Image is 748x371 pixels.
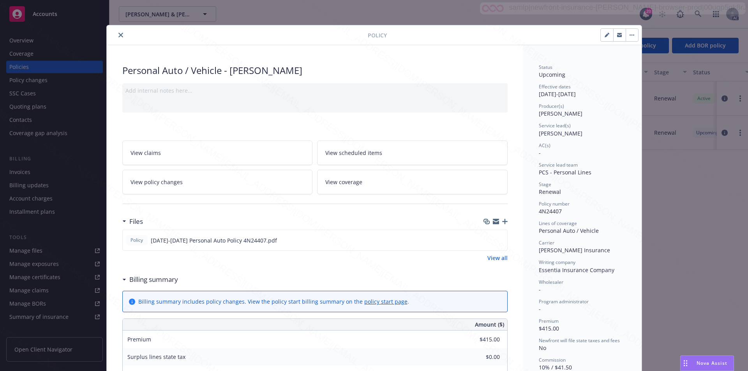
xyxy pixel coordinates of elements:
span: Policy number [539,200,570,207]
span: View coverage [325,178,362,186]
div: Drag to move [681,356,690,371]
span: Essentia Insurance Company [539,266,614,274]
span: Lines of coverage [539,220,577,227]
span: Effective dates [539,83,571,90]
span: $415.00 [539,325,559,332]
div: Add internal notes here... [125,86,505,95]
span: Status [539,64,552,70]
span: [DATE]-[DATE] Personal Auto Policy 4N24407.pdf [151,236,277,244]
span: Renewal [539,188,561,195]
span: Wholesaler [539,279,563,285]
h3: Billing summary [129,274,178,285]
button: close [116,30,125,40]
div: Personal Auto / Vehicle - [PERSON_NAME] [122,64,508,77]
input: 0.00 [454,334,505,345]
span: Writing company [539,259,575,266]
h3: Files [129,216,143,227]
span: Surplus lines state tax [127,353,185,360]
div: Files [122,216,143,227]
button: download file [485,236,491,244]
a: policy start page [364,298,408,305]
span: Stage [539,181,551,188]
span: [PERSON_NAME] [539,110,582,117]
span: - [539,149,541,156]
span: AC(s) [539,142,550,149]
span: Commission [539,357,566,363]
span: Personal Auto / Vehicle [539,227,599,234]
span: Newfront will file state taxes and fees [539,337,620,344]
span: Policy [129,237,145,244]
div: Billing summary [122,274,178,285]
input: 0.00 [454,351,505,363]
span: Amount ($) [475,320,504,329]
a: View coverage [317,170,508,194]
span: Premium [539,318,559,324]
span: Producer(s) [539,103,564,109]
span: Service lead team [539,162,578,168]
span: [PERSON_NAME] Insurance [539,246,610,254]
span: View claims [131,149,161,157]
button: Nova Assist [680,355,734,371]
span: - [539,305,541,313]
span: Policy [368,31,387,39]
span: Upcoming [539,71,565,78]
span: [PERSON_NAME] [539,130,582,137]
span: View scheduled items [325,149,382,157]
a: View policy changes [122,170,313,194]
span: - [539,286,541,293]
span: Carrier [539,239,554,246]
span: View policy changes [131,178,183,186]
a: View scheduled items [317,141,508,165]
span: Nova Assist [697,360,727,366]
span: PCS - Personal Lines [539,169,591,176]
div: [DATE] - [DATE] [539,83,626,98]
button: preview file [497,236,504,244]
a: View claims [122,141,313,165]
a: View all [487,254,508,262]
span: Program administrator [539,298,589,305]
span: Service lead(s) [539,122,571,129]
span: Premium [127,336,151,343]
span: 10% / $41.50 [539,364,572,371]
span: No [539,344,546,352]
div: Billing summary includes policy changes. View the policy start billing summary on the . [138,297,409,306]
span: 4N24407 [539,207,562,215]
